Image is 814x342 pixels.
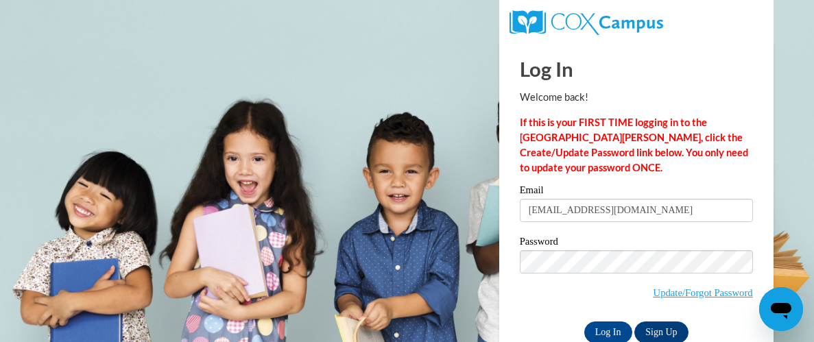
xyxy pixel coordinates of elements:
[510,10,663,35] img: COX Campus
[520,236,753,250] label: Password
[759,287,803,331] iframe: Button to launch messaging window
[520,90,753,105] p: Welcome back!
[520,185,753,199] label: Email
[520,117,748,173] strong: If this is your FIRST TIME logging in to the [GEOGRAPHIC_DATA][PERSON_NAME], click the Create/Upd...
[520,55,753,83] h1: Log In
[654,287,753,298] a: Update/Forgot Password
